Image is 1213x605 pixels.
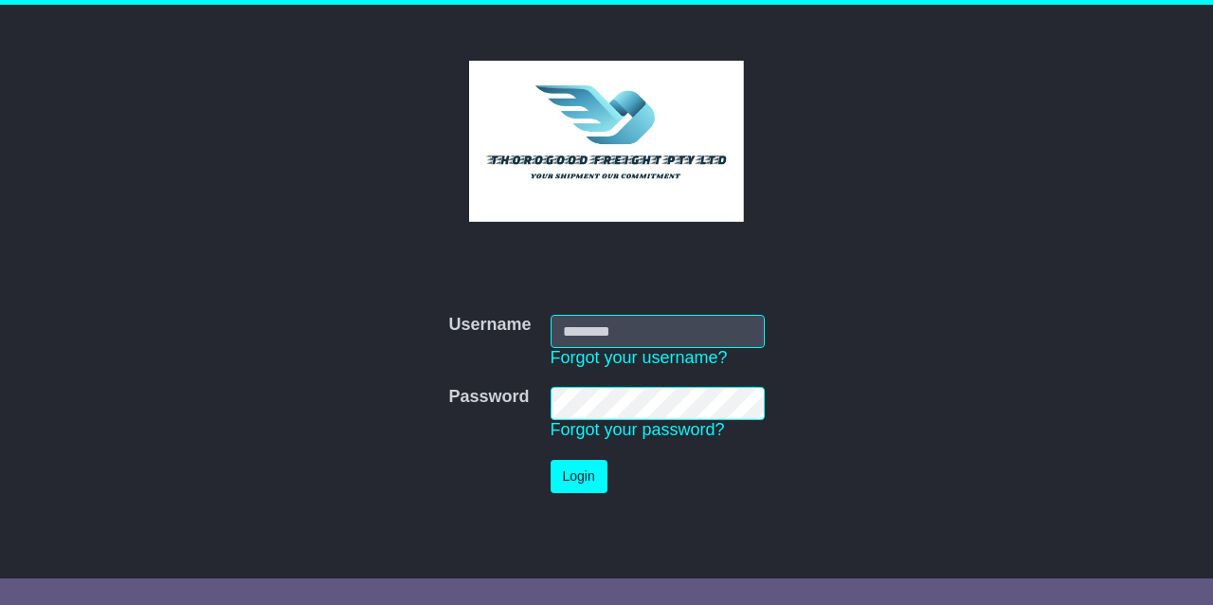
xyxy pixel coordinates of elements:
[551,460,607,493] button: Login
[551,348,728,367] a: Forgot your username?
[551,420,725,439] a: Forgot your password?
[469,61,745,222] img: Thorogood Freight Pty Ltd
[448,387,529,408] label: Password
[448,315,531,336] label: Username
